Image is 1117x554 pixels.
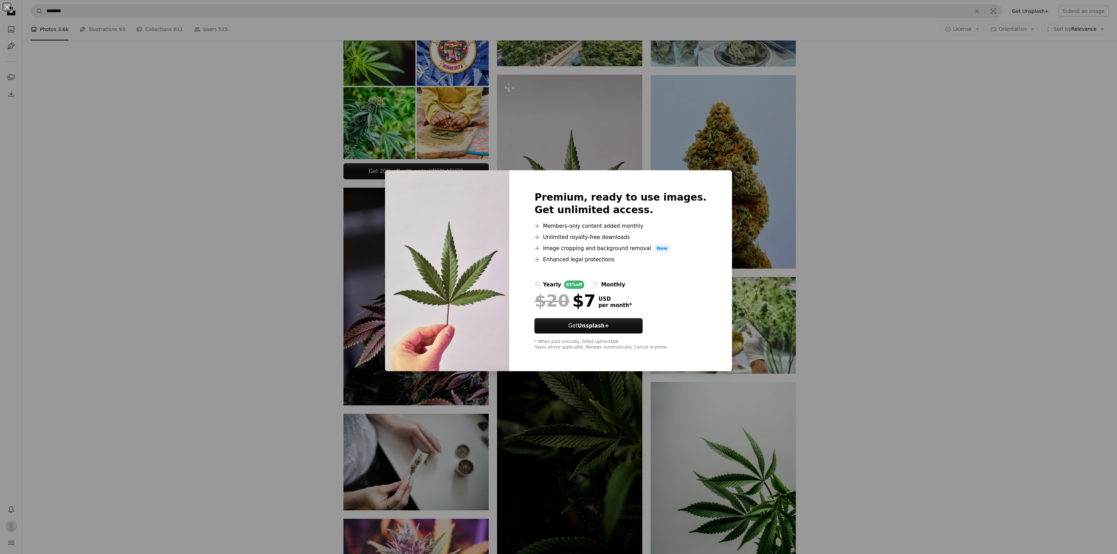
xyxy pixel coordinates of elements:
a: GetUnsplash+ [534,318,643,334]
img: premium_photo-1697672305155-ea1aeec5fd50 [385,170,509,371]
li: Enhanced legal protections [534,255,707,264]
div: $7 [534,292,596,310]
h2: Premium, ready to use images. Get unlimited access. [534,191,707,216]
li: Image cropping and background removal [534,244,707,253]
li: Unlimited royalty-free downloads [534,233,707,241]
li: Members-only content added monthly [534,222,707,230]
span: USD [598,296,632,302]
span: New [654,244,671,253]
strong: Unsplash+ [578,323,609,329]
span: per month * [598,302,632,308]
div: monthly [601,280,625,289]
div: 65% off [564,280,585,289]
input: monthly [593,282,598,287]
div: * When paid annually, billed upfront $84 Taxes where applicable. Renews automatically. Cancel any... [534,339,707,350]
div: yearly [543,280,561,289]
input: yearly65%off [534,282,540,287]
span: $20 [534,292,569,310]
